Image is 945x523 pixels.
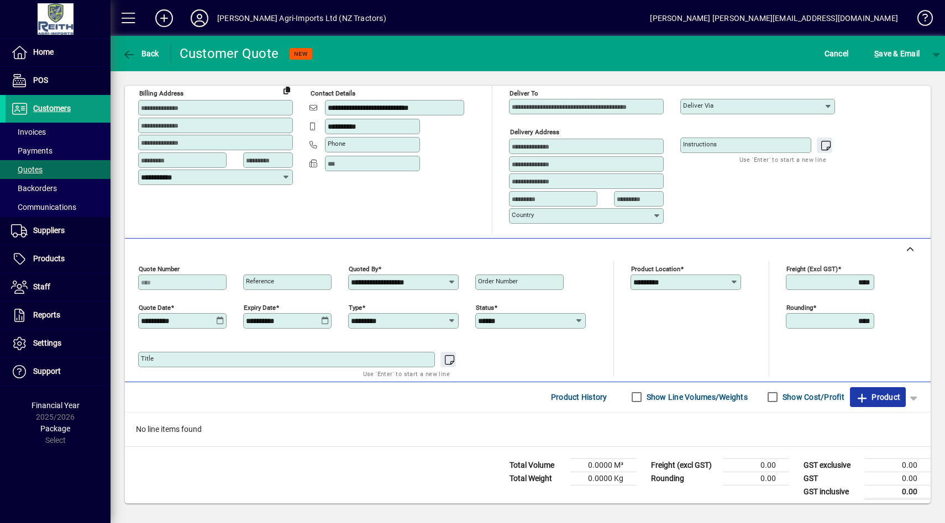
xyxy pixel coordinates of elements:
mat-hint: Use 'Enter' to start a new line [739,153,826,166]
span: NEW [294,50,308,57]
mat-label: Order number [478,277,518,285]
mat-label: Status [476,303,494,311]
span: Invoices [11,128,46,136]
span: Product [855,388,900,406]
mat-label: Rounding [786,303,813,311]
span: Quotes [11,165,43,174]
mat-hint: Use 'Enter' to start a new line [363,367,450,380]
label: Show Line Volumes/Weights [644,392,748,403]
span: Reports [33,310,60,319]
a: Quotes [6,160,111,179]
mat-label: Country [512,211,534,219]
mat-label: Quote date [139,303,171,311]
td: Freight (excl GST) [645,458,723,472]
span: Settings [33,339,61,347]
td: GST exclusive [798,458,864,472]
mat-label: Type [349,303,362,311]
span: Suppliers [33,226,65,235]
td: 0.00 [864,458,931,472]
a: Invoices [6,123,111,141]
td: GST [798,472,864,485]
a: Knowledge Base [909,2,931,38]
button: Cancel [822,44,852,64]
a: Communications [6,198,111,216]
a: Settings [6,330,111,357]
a: Payments [6,141,111,160]
button: Copy to Delivery address [278,81,296,99]
mat-label: Reference [246,277,274,285]
mat-label: Expiry date [244,303,276,311]
mat-label: Freight (excl GST) [786,265,838,272]
td: 0.0000 M³ [570,458,637,472]
span: Support [33,367,61,376]
mat-label: Phone [328,140,345,147]
a: Staff [6,273,111,301]
span: Backorders [11,184,57,193]
span: Staff [33,282,50,291]
a: POS [6,67,111,94]
mat-label: Quote number [139,265,180,272]
span: Products [33,254,65,263]
td: 0.00 [723,458,789,472]
span: Communications [11,203,76,212]
app-page-header-button: Back [111,44,171,64]
div: No line items found [125,413,931,446]
div: Customer Quote [180,45,279,62]
td: 0.00 [723,472,789,485]
button: Add [146,8,182,28]
button: Profile [182,8,217,28]
mat-label: Instructions [683,140,717,148]
label: Show Cost/Profit [780,392,844,403]
span: Back [122,49,159,58]
button: Product [850,387,906,407]
a: Home [6,39,111,66]
span: Customers [33,104,71,113]
a: Support [6,358,111,385]
a: Suppliers [6,217,111,245]
button: Product History [547,387,612,407]
span: Home [33,47,54,56]
td: 0.00 [864,472,931,485]
td: Rounding [645,472,723,485]
div: [PERSON_NAME] Agri-Imports Ltd (NZ Tractors) [217,9,386,27]
td: 0.0000 Kg [570,472,637,485]
td: Total Weight [504,472,570,485]
mat-label: Deliver To [510,89,538,97]
div: [PERSON_NAME] [PERSON_NAME][EMAIL_ADDRESS][DOMAIN_NAME] [650,9,898,27]
mat-label: Deliver via [683,102,713,109]
a: Backorders [6,179,111,198]
span: POS [33,76,48,84]
span: ave & Email [874,45,920,62]
span: S [874,49,879,58]
td: Total Volume [504,458,570,472]
button: Save & Email [869,44,925,64]
span: Payments [11,146,53,155]
span: Package [40,424,70,433]
span: Financial Year [32,401,80,410]
td: 0.00 [864,485,931,499]
mat-label: Product location [631,265,680,272]
td: GST inclusive [798,485,864,499]
span: Product History [551,388,607,406]
button: Back [119,44,162,64]
a: Products [6,245,111,273]
mat-label: Title [141,355,154,362]
span: Cancel [825,45,849,62]
a: Reports [6,302,111,329]
mat-label: Quoted by [349,265,378,272]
